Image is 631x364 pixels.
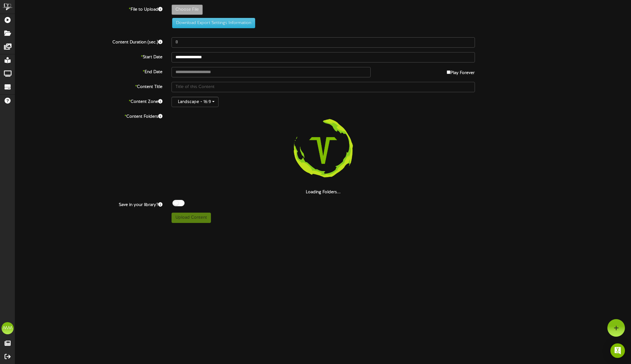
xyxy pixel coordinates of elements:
[447,67,475,76] label: Play Forever
[447,70,450,74] input: Play Forever
[172,82,475,92] input: Title of this Content
[172,18,255,28] button: Download Export Settings Information
[306,190,341,194] strong: Loading Folders...
[2,322,14,334] div: MM
[284,112,362,189] img: loading-spinner-3.png
[172,213,211,223] button: Upload Content
[11,112,167,120] label: Content Folders
[172,97,219,107] button: Landscape - 16:9
[11,97,167,105] label: Content Zone
[11,82,167,90] label: Content Title
[11,200,167,208] label: Save in your library?
[610,343,625,358] div: Open Intercom Messenger
[169,21,255,25] a: Download Export Settings Information
[11,52,167,60] label: Start Date
[11,5,167,13] label: File to Upload
[11,67,167,75] label: End Date
[11,37,167,45] label: Content Duration (sec.)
